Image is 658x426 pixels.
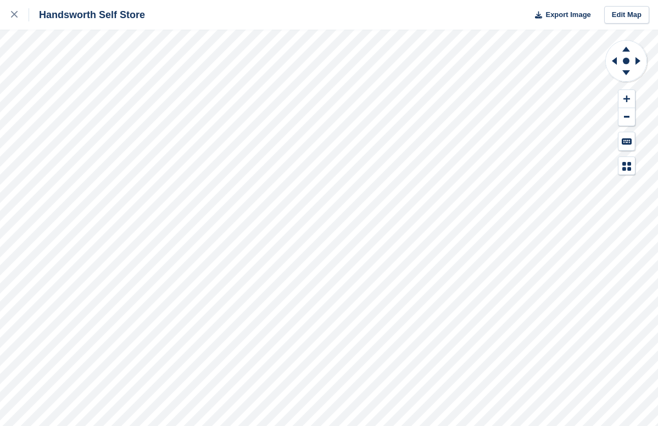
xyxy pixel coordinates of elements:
button: Zoom Out [618,108,635,126]
button: Zoom In [618,90,635,108]
button: Export Image [528,6,591,24]
button: Map Legend [618,157,635,175]
a: Edit Map [604,6,649,24]
span: Export Image [545,9,590,20]
div: Handsworth Self Store [29,8,145,21]
button: Keyboard Shortcuts [618,132,635,150]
